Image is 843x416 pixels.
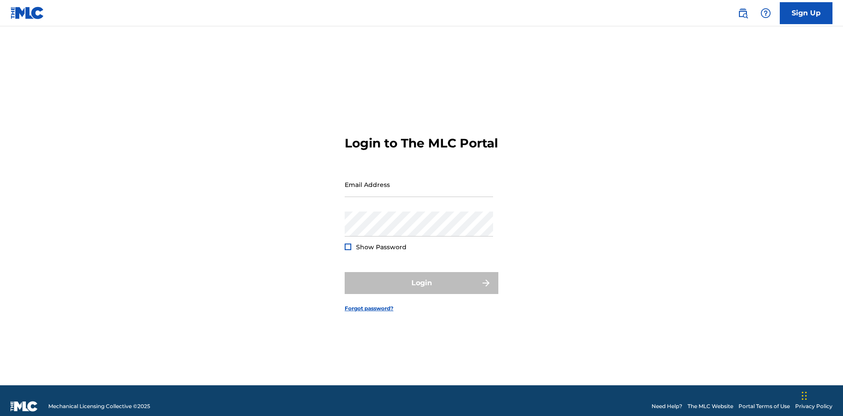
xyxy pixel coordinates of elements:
[738,8,748,18] img: search
[795,402,832,410] a: Privacy Policy
[356,243,407,251] span: Show Password
[739,402,790,410] a: Portal Terms of Use
[11,401,38,412] img: logo
[652,402,682,410] a: Need Help?
[802,383,807,409] div: Drag
[780,2,832,24] a: Sign Up
[799,374,843,416] iframe: Chat Widget
[345,305,393,312] a: Forgot password?
[757,4,775,22] div: Help
[48,402,150,410] span: Mechanical Licensing Collective © 2025
[345,136,498,151] h3: Login to The MLC Portal
[734,4,752,22] a: Public Search
[688,402,733,410] a: The MLC Website
[11,7,44,19] img: MLC Logo
[760,8,771,18] img: help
